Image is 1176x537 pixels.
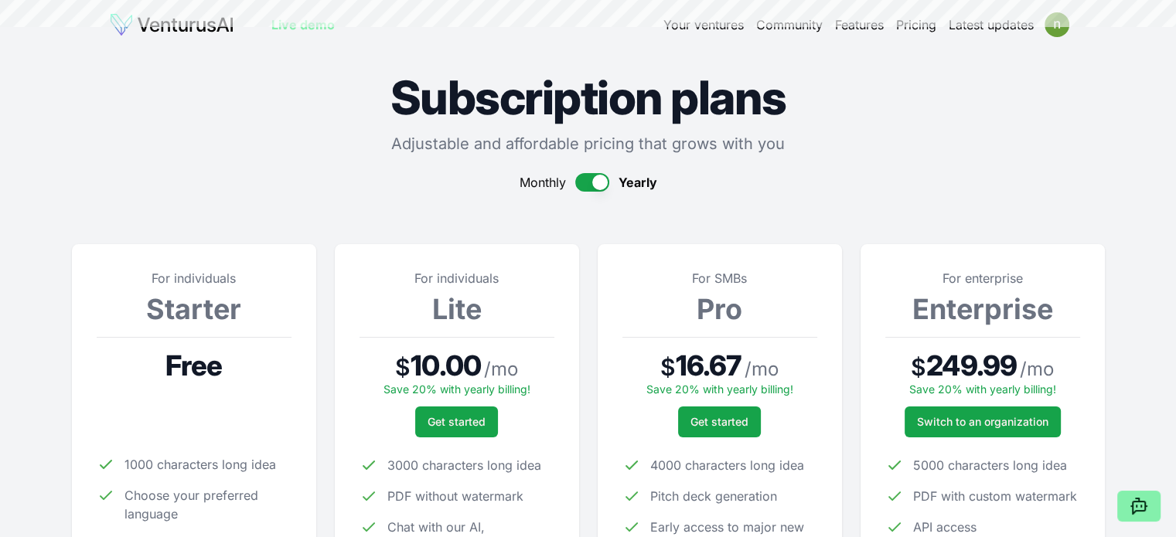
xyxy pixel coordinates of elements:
span: $ [911,353,926,381]
span: 10.00 [411,350,481,381]
span: / mo [1020,357,1054,382]
span: 16.67 [676,350,742,381]
p: For SMBs [622,269,817,287]
button: Get started [415,406,498,437]
span: $ [395,353,411,381]
h3: Starter [97,294,291,325]
span: Yearly [619,173,657,192]
span: / mo [745,357,779,382]
span: Monthly [520,173,566,192]
h3: Lite [360,294,554,325]
span: Free [165,350,222,381]
h3: Enterprise [885,294,1080,325]
span: 249.99 [926,350,1017,381]
p: For individuals [360,269,554,287]
span: 4000 characters long idea [650,456,804,474]
span: Get started [428,414,486,430]
span: / mo [484,357,518,382]
h3: Pro [622,294,817,325]
span: PDF with custom watermark [913,487,1077,505]
span: Save 20% with yearly billing! [646,382,793,396]
p: Adjustable and affordable pricing that grows with you [72,133,1105,155]
span: 3000 characters long idea [387,456,541,474]
span: Get started [690,414,748,430]
span: Pitch deck generation [650,487,777,505]
span: $ [660,353,676,381]
span: API access [913,518,977,536]
span: Save 20% with yearly billing! [383,382,530,396]
p: For individuals [97,269,291,287]
button: Get started [678,406,761,437]
a: Switch to an organization [905,406,1061,437]
span: Choose your preferred language [124,486,291,523]
span: 1000 characters long idea [124,455,276,474]
p: For enterprise [885,269,1080,287]
h1: Subscription plans [72,74,1105,121]
span: 5000 characters long idea [913,456,1067,474]
span: Save 20% with yearly billing! [909,382,1056,396]
span: PDF without watermark [387,487,523,505]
